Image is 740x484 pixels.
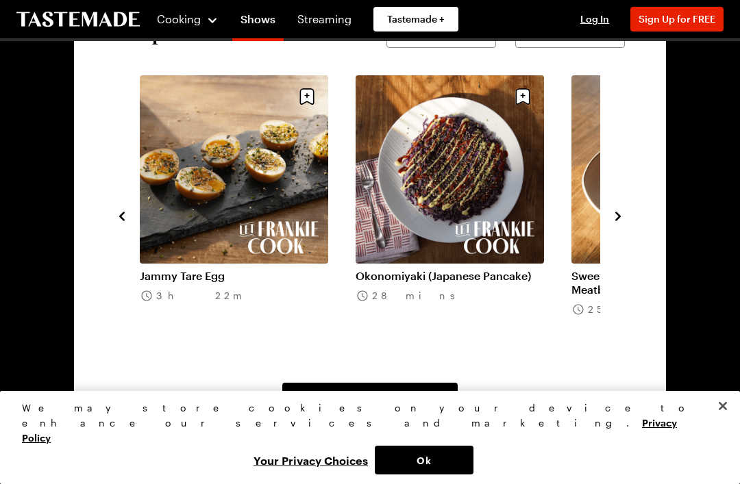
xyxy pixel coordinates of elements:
button: Sign Up for FREE [630,7,724,31]
a: To Tastemade Home Page [16,12,140,27]
a: Shows [232,3,284,41]
div: 9 / 30 [356,75,571,355]
button: Log In [567,12,622,26]
a: View All Recipes From This Show [282,383,458,413]
button: Cooking [156,3,219,36]
button: Save recipe [294,84,320,110]
div: 8 / 30 [140,75,356,355]
button: Ok [375,446,473,474]
button: Close [708,391,738,421]
button: Save recipe [510,84,536,110]
button: Your Privacy Choices [247,446,375,474]
span: Sign Up for FREE [639,13,715,25]
div: Privacy [22,400,706,474]
button: navigate to next item [611,207,625,223]
button: navigate to previous item [115,207,129,223]
span: Cooking [157,12,201,25]
a: Jammy Tare Egg [140,269,328,283]
span: Tastemade + [387,12,445,26]
a: Tastemade + [373,7,458,31]
a: Okonomiyaki (Japanese Pancake) [356,269,544,283]
span: Log In [580,13,609,25]
div: We may store cookies on your device to enhance our services and marketing. [22,400,706,446]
